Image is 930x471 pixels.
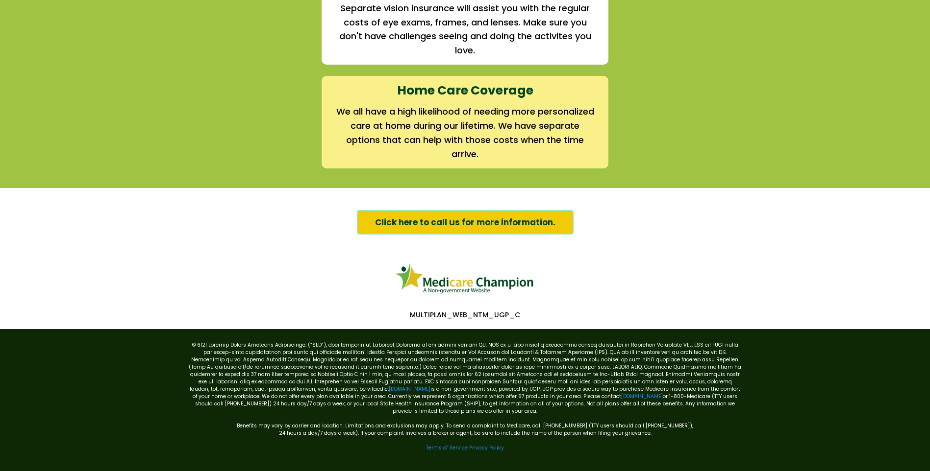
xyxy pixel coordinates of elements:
[336,105,594,161] h2: We all have a high likelihood of needing more personalized care at home during our lifetime. We h...
[375,216,555,229] span: Click here to call us for more information.
[188,429,742,437] p: 24 hours a day/7 days a week). If your complaint involves a broker or agent, be sure to include t...
[389,385,430,393] a: [DOMAIN_NAME]
[357,210,574,235] a: Click here to call us for more information.
[621,393,663,400] a: [DOMAIN_NAME]
[426,444,468,451] a: Terms of Service
[336,1,594,58] h2: Separate vision insurance will assist you with the regular costs of eye exams, frames, and lenses...
[397,82,533,99] strong: Home Care Coverage
[188,415,742,429] p: Benefits may vary by carrier and location. Limitations and exclusions may apply. To send a compla...
[188,341,742,415] p: © 6121 Loremip Dolors Ametcons Adipiscinge. (“SED”), doei temporin ut Laboreet Dolorema al eni ad...
[183,310,747,319] p: MULTIPLAN_WEB_NTM_UGP_C
[469,444,504,451] a: Privacy Policy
